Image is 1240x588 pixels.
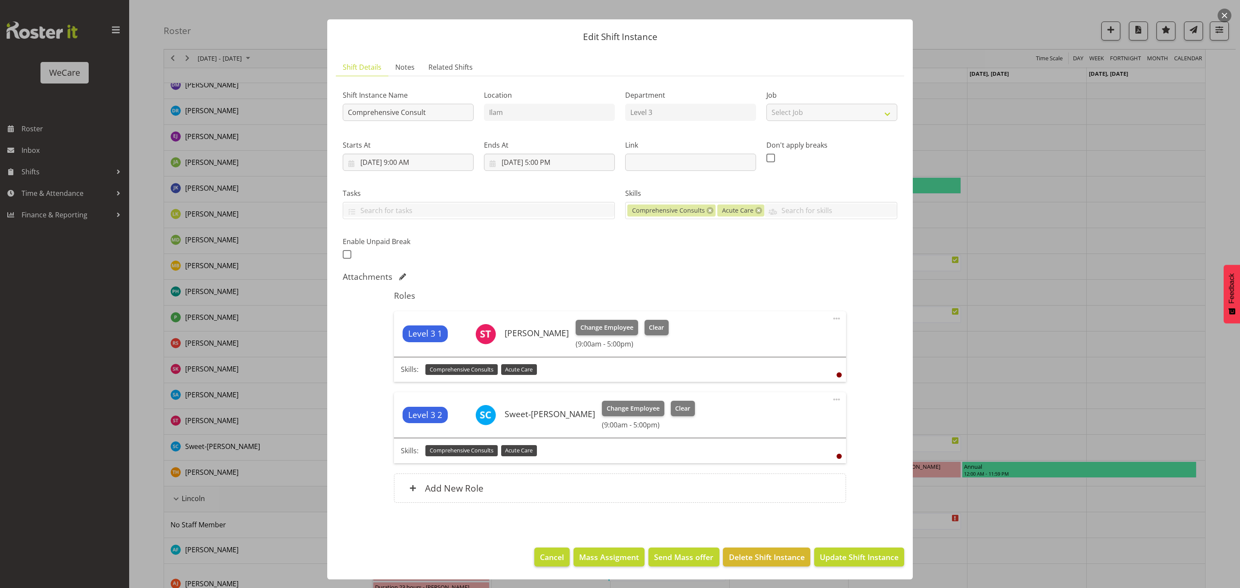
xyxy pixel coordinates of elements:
span: Cancel [540,551,564,563]
span: Change Employee [607,404,660,413]
span: Shift Details [343,62,381,72]
label: Ends At [484,140,615,150]
span: Update Shift Instance [820,551,899,563]
span: Feedback [1228,273,1236,303]
span: Delete Shift Instance [729,551,805,563]
button: Send Mass offer [648,548,719,566]
h6: Add New Role [425,483,484,494]
button: Change Employee [602,401,664,416]
label: Enable Unpaid Break [343,236,474,247]
span: Send Mass offer [654,551,713,563]
span: Comprehensive Consults [430,365,493,374]
span: Level 3 2 [408,409,442,421]
label: Starts At [343,140,474,150]
label: Skills [625,188,897,198]
label: Link [625,140,756,150]
h6: Sweet-[PERSON_NAME] [505,409,595,419]
h6: (9:00am - 5:00pm) [576,340,669,348]
span: Acute Care [722,206,753,215]
span: Change Employee [580,323,633,332]
label: Job [766,90,897,100]
input: Click to select... [484,154,615,171]
input: Click to select... [343,154,474,171]
img: sweet-lin-chan10454.jpg [475,405,496,425]
span: Related Shifts [428,62,473,72]
input: Search for tasks [343,204,614,217]
p: Skills: [401,364,418,374]
p: Skills: [401,446,418,456]
button: Mass Assigment [573,548,645,566]
span: Clear [649,323,664,332]
input: Shift Instance Name [343,104,474,121]
button: Delete Shift Instance [723,548,810,566]
input: Search for skills [764,204,897,217]
span: Acute Care [505,365,533,374]
span: Comprehensive Consults [430,446,493,455]
button: Cancel [534,548,570,566]
label: Department [625,90,756,100]
button: Clear [671,401,695,416]
h5: Roles [394,291,846,301]
button: Feedback - Show survey [1224,265,1240,323]
p: Edit Shift Instance [336,32,904,41]
h5: Attachments [343,272,392,282]
button: Clear [645,320,669,335]
div: User is clocked out [837,372,842,378]
span: Mass Assigment [579,551,639,563]
span: Clear [675,404,690,413]
label: Shift Instance Name [343,90,474,100]
label: Don't apply breaks [766,140,897,150]
span: Level 3 1 [408,328,442,340]
h6: [PERSON_NAME] [505,328,569,338]
button: Change Employee [576,320,638,335]
label: Location [484,90,615,100]
div: User is clocked out [837,454,842,459]
label: Tasks [343,188,615,198]
span: Acute Care [505,446,533,455]
span: Comprehensive Consults [632,206,705,215]
h6: (9:00am - 5:00pm) [602,421,695,429]
span: Notes [395,62,415,72]
button: Update Shift Instance [814,548,904,566]
img: simone-turner10461.jpg [475,324,496,344]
